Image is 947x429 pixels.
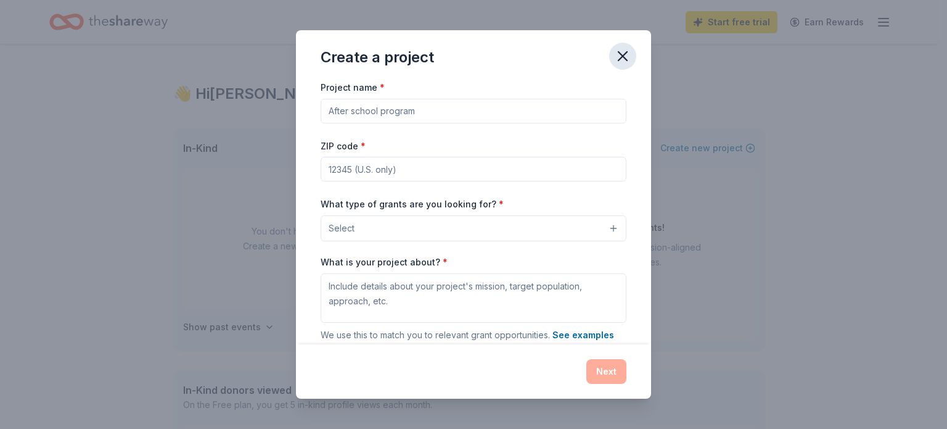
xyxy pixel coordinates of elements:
button: See examples [552,328,614,343]
input: 12345 (U.S. only) [321,157,626,181]
div: Create a project [321,48,434,67]
input: After school program [321,99,626,123]
label: Project name [321,81,385,94]
span: Select [329,221,355,236]
label: What is your project about? [321,256,448,269]
span: We use this to match you to relevant grant opportunities. [321,330,614,340]
label: What type of grants are you looking for? [321,198,504,210]
label: ZIP code [321,140,366,152]
button: Select [321,215,626,241]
